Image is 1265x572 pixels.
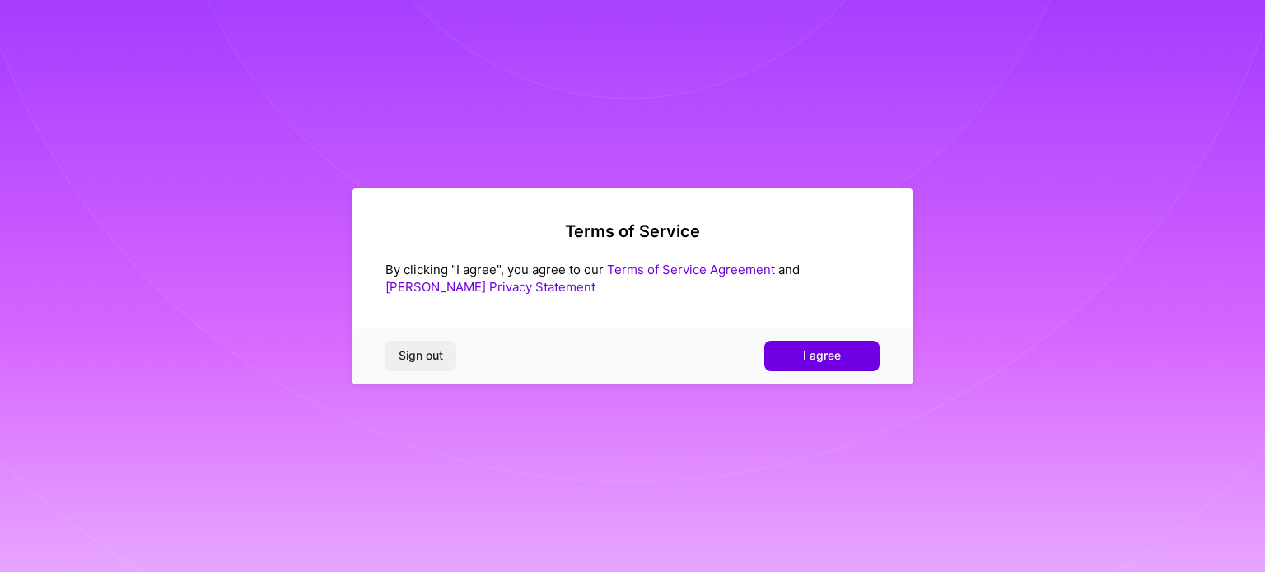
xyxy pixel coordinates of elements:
[385,341,456,370] button: Sign out
[607,262,775,277] a: Terms of Service Agreement
[385,279,595,295] a: [PERSON_NAME] Privacy Statement
[385,261,880,295] div: By clicking "I agree", you agree to our and
[803,347,841,364] span: I agree
[385,221,880,241] h2: Terms of Service
[764,341,880,370] button: I agree
[399,347,443,364] span: Sign out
